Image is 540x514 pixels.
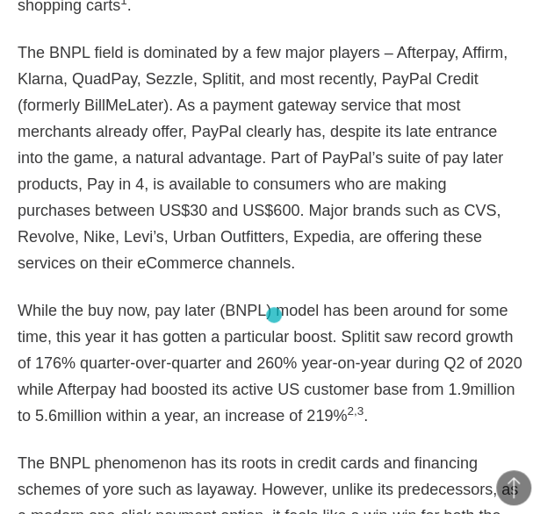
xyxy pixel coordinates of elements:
sup: 2,3 [347,404,364,418]
p: The BNPL field is dominated by a few major players – Afterpay, Affirm, Klarna, QuadPay, Sezzle, S... [18,39,522,276]
p: While the buy now, pay later (BNPL) model has been around for some time, this year it has gotten ... [18,297,522,429]
button: Back to Top [496,470,531,505]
